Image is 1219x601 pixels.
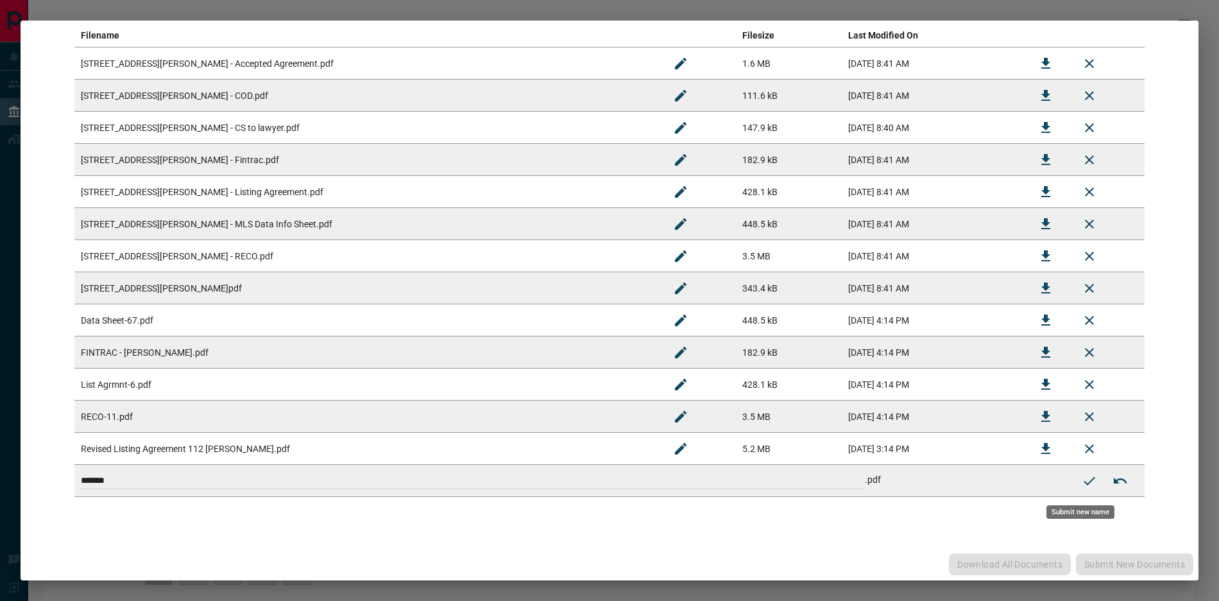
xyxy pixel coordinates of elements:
button: Rename [665,337,696,368]
td: [STREET_ADDRESS][PERSON_NAME] - Fintrac.pdf [74,144,659,176]
button: Submit new name [1074,466,1105,496]
th: Filename [74,24,659,48]
button: Download [1030,273,1061,304]
button: Rename [665,401,696,432]
button: Rename [665,241,696,272]
button: Download [1030,305,1061,336]
button: Remove File [1074,433,1105,464]
td: 111.6 kB [736,80,842,112]
button: Remove File [1074,369,1105,400]
td: [STREET_ADDRESS][PERSON_NAME] - CS to lawyer.pdf [74,112,659,144]
button: Rename [665,369,696,400]
button: Remove File [1074,177,1105,207]
button: Rename [665,48,696,79]
button: Remove File [1074,241,1105,272]
td: Data Sheet-67.pdf [74,304,659,336]
th: edit column [659,24,736,48]
td: 428.1 kB [736,369,842,401]
button: Remove File [1074,80,1105,111]
button: Remove File [1074,401,1105,432]
button: Rename [665,209,696,240]
button: Remove File [1074,273,1105,304]
td: 5.2 MB [736,433,842,465]
button: Rename [665,177,696,207]
td: 343.4 kB [736,272,842,304]
td: [STREET_ADDRESS][PERSON_NAME] - RECO.pdf [74,240,659,272]
button: Rename [665,305,696,336]
button: Download [1030,48,1061,79]
td: [DATE] 8:41 AM [842,80,1024,112]
th: delete file action column [1068,24,1145,48]
td: FINTRAC - [PERSON_NAME].pdf [74,336,659,369]
button: Download [1030,209,1061,240]
td: 448.5 kB [736,208,842,240]
td: [DATE] 4:14 PM [842,369,1024,401]
button: Download [1030,369,1061,400]
td: [DATE] 8:41 AM [842,272,1024,304]
td: 3.5 MB [736,240,842,272]
button: Rename [665,80,696,111]
button: Download [1030,241,1061,272]
button: Download [1030,112,1061,143]
button: Remove File [1074,112,1105,143]
td: [STREET_ADDRESS][PERSON_NAME] - Listing Agreement.pdf [74,176,659,208]
td: [DATE] 4:14 PM [842,401,1024,433]
div: Submit new name [1046,505,1114,519]
td: List Agrmnt-6.pdf [74,369,659,401]
th: Last Modified On [842,24,1024,48]
td: [DATE] 8:41 AM [842,48,1024,80]
td: [DATE] 8:41 AM [842,176,1024,208]
td: [DATE] 4:14 PM [842,336,1024,369]
td: 428.1 kB [736,176,842,208]
button: Download [1030,144,1061,175]
button: Download [1030,433,1061,464]
td: [STREET_ADDRESS][PERSON_NAME] - COD.pdf [74,80,659,112]
td: [DATE] 8:41 AM [842,208,1024,240]
td: 182.9 kB [736,144,842,176]
th: download action column [1024,24,1068,48]
td: [DATE] 4:14 PM [842,304,1024,336]
button: Download [1030,401,1061,432]
td: [STREET_ADDRESS][PERSON_NAME]pdf [74,272,659,304]
td: .pdf [74,465,1068,497]
td: [DATE] 8:40 AM [842,112,1024,144]
td: 182.9 kB [736,336,842,369]
button: Download [1030,80,1061,111]
button: Rename [665,273,696,304]
button: Remove File [1074,144,1105,175]
td: [DATE] 8:41 AM [842,240,1024,272]
button: Remove File [1074,337,1105,368]
td: 147.9 kB [736,112,842,144]
td: [STREET_ADDRESS][PERSON_NAME] - Accepted Agreement.pdf [74,48,659,80]
td: Revised Listing Agreement 112 [PERSON_NAME].pdf [74,433,659,465]
button: Remove File [1074,305,1105,336]
th: Filesize [736,24,842,48]
button: Download [1030,337,1061,368]
td: 448.5 kB [736,304,842,336]
button: Rename [665,144,696,175]
td: [DATE] 3:14 PM [842,433,1024,465]
button: Remove File [1074,209,1105,240]
td: [STREET_ADDRESS][PERSON_NAME] - MLS Data Info Sheet.pdf [74,208,659,240]
button: Cancel editing file name [1105,466,1136,496]
button: Rename [665,112,696,143]
td: 1.6 MB [736,48,842,80]
td: [DATE] 8:41 AM [842,144,1024,176]
button: Download [1030,177,1061,207]
button: Remove File [1074,48,1105,79]
td: RECO-11.pdf [74,401,659,433]
button: Rename [665,433,696,464]
td: 3.5 MB [736,401,842,433]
